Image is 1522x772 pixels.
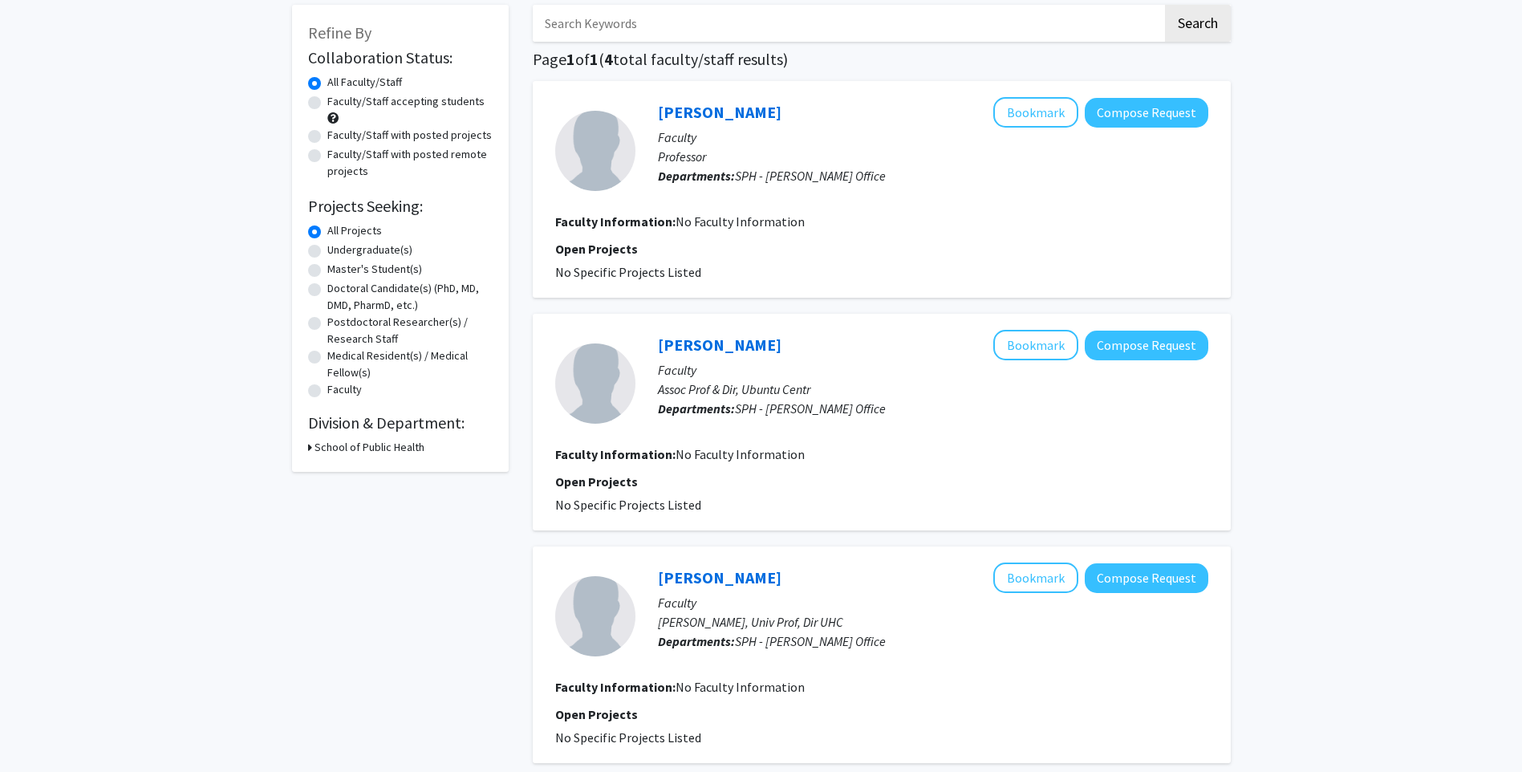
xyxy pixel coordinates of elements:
span: Refine By [308,22,371,43]
b: Faculty Information: [555,213,676,230]
button: Add Sharrelle Barber to Bookmarks [993,330,1078,360]
label: Faculty/Staff with posted projects [327,127,492,144]
b: Faculty Information: [555,446,676,462]
b: Departments: [658,168,735,184]
h3: School of Public Health [315,439,424,456]
span: SPH - [PERSON_NAME] Office [735,633,886,649]
label: All Faculty/Staff [327,74,402,91]
label: Faculty/Staff with posted remote projects [327,146,493,180]
label: Medical Resident(s) / Medical Fellow(s) [327,347,493,381]
button: Search [1165,5,1231,42]
span: No Faculty Information [676,446,805,462]
h2: Collaboration Status: [308,48,493,67]
span: No Specific Projects Listed [555,264,701,280]
input: Search Keywords [533,5,1163,42]
p: Assoc Prof & Dir, Ubuntu Centr [658,380,1208,399]
p: Faculty [658,128,1208,147]
span: SPH - [PERSON_NAME] Office [735,400,886,416]
label: All Projects [327,222,382,239]
a: [PERSON_NAME] [658,102,781,122]
b: Departments: [658,400,735,416]
button: Add Ana Diez Roux to Bookmarks [993,563,1078,593]
b: Faculty Information: [555,679,676,695]
span: No Faculty Information [676,213,805,230]
p: [PERSON_NAME], Univ Prof, Dir UHC [658,612,1208,632]
p: Faculty [658,593,1208,612]
p: Open Projects [555,705,1208,724]
span: 4 [604,49,613,69]
h2: Division & Department: [308,413,493,433]
label: Faculty/Staff accepting students [327,93,485,110]
h2: Projects Seeking: [308,197,493,216]
p: Professor [658,147,1208,166]
label: Postdoctoral Researcher(s) / Research Staff [327,314,493,347]
span: No Faculty Information [676,679,805,695]
p: Open Projects [555,239,1208,258]
p: Faculty [658,360,1208,380]
span: SPH - [PERSON_NAME] Office [735,168,886,184]
button: Add Diana Robins to Bookmarks [993,97,1078,128]
a: [PERSON_NAME] [658,567,781,587]
button: Compose Request to Diana Robins [1085,98,1208,128]
button: Compose Request to Ana Diez Roux [1085,563,1208,593]
span: 1 [590,49,599,69]
span: 1 [566,49,575,69]
iframe: Chat [12,700,68,760]
label: Master's Student(s) [327,261,422,278]
p: Open Projects [555,472,1208,491]
span: No Specific Projects Listed [555,729,701,746]
label: Doctoral Candidate(s) (PhD, MD, DMD, PharmD, etc.) [327,280,493,314]
a: [PERSON_NAME] [658,335,781,355]
label: Faculty [327,381,362,398]
span: No Specific Projects Listed [555,497,701,513]
button: Compose Request to Sharrelle Barber [1085,331,1208,360]
label: Undergraduate(s) [327,242,412,258]
h1: Page of ( total faculty/staff results) [533,50,1231,69]
b: Departments: [658,633,735,649]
